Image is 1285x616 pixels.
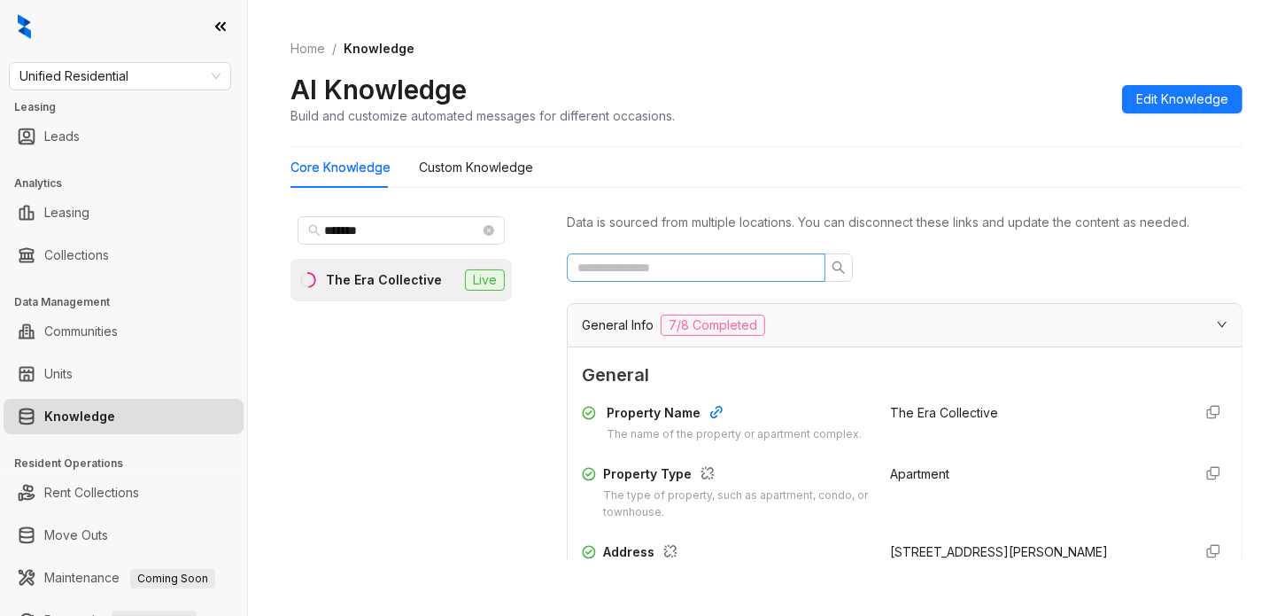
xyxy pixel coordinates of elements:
div: Core Knowledge [290,158,391,177]
span: Coming Soon [130,569,215,589]
div: Data is sourced from multiple locations. You can disconnect these links and update the content as... [567,213,1242,232]
button: Edit Knowledge [1122,85,1242,113]
a: Move Outs [44,518,108,553]
div: Custom Knowledge [419,158,533,177]
h3: Leasing [14,99,247,115]
a: Leads [44,119,80,154]
a: Home [287,39,329,58]
span: close-circle [484,225,494,236]
a: Rent Collections [44,475,139,511]
span: search [308,224,321,237]
span: Live [465,269,505,291]
h3: Analytics [14,175,247,191]
li: Units [4,356,244,392]
li: Move Outs [4,518,244,553]
a: Units [44,356,73,392]
li: Leasing [4,195,244,230]
span: expanded [1217,319,1227,330]
span: Unified Residential [19,63,221,90]
a: Collections [44,238,109,273]
span: Knowledge [344,41,414,56]
div: Property Name [607,403,862,426]
li: Communities [4,314,244,349]
img: logo [18,14,31,39]
span: General Info [582,316,654,335]
div: The Era Collective [326,270,442,290]
div: Build and customize automated messages for different occasions. [290,106,675,125]
li: Maintenance [4,560,244,596]
h2: AI Knowledge [290,73,467,106]
div: Address [603,542,869,565]
span: Edit Knowledge [1136,90,1228,109]
span: search [832,261,846,275]
li: Collections [4,238,244,273]
h3: Resident Operations [14,456,247,472]
li: Knowledge [4,399,244,434]
a: Communities [44,314,118,349]
a: Knowledge [44,399,115,434]
div: [STREET_ADDRESS][PERSON_NAME] [890,542,1177,562]
li: / [332,39,337,58]
a: Leasing [44,195,89,230]
div: Property Type [603,464,869,487]
div: The name of the property or apartment complex. [607,426,862,443]
span: The Era Collective [890,405,998,420]
h3: Data Management [14,294,247,310]
li: Leads [4,119,244,154]
span: General [582,362,1227,389]
div: The type of property, such as apartment, condo, or townhouse. [603,487,869,521]
span: Apartment [890,466,949,481]
div: General Info7/8 Completed [568,304,1242,347]
li: Rent Collections [4,475,244,511]
span: 7/8 Completed [661,315,765,336]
